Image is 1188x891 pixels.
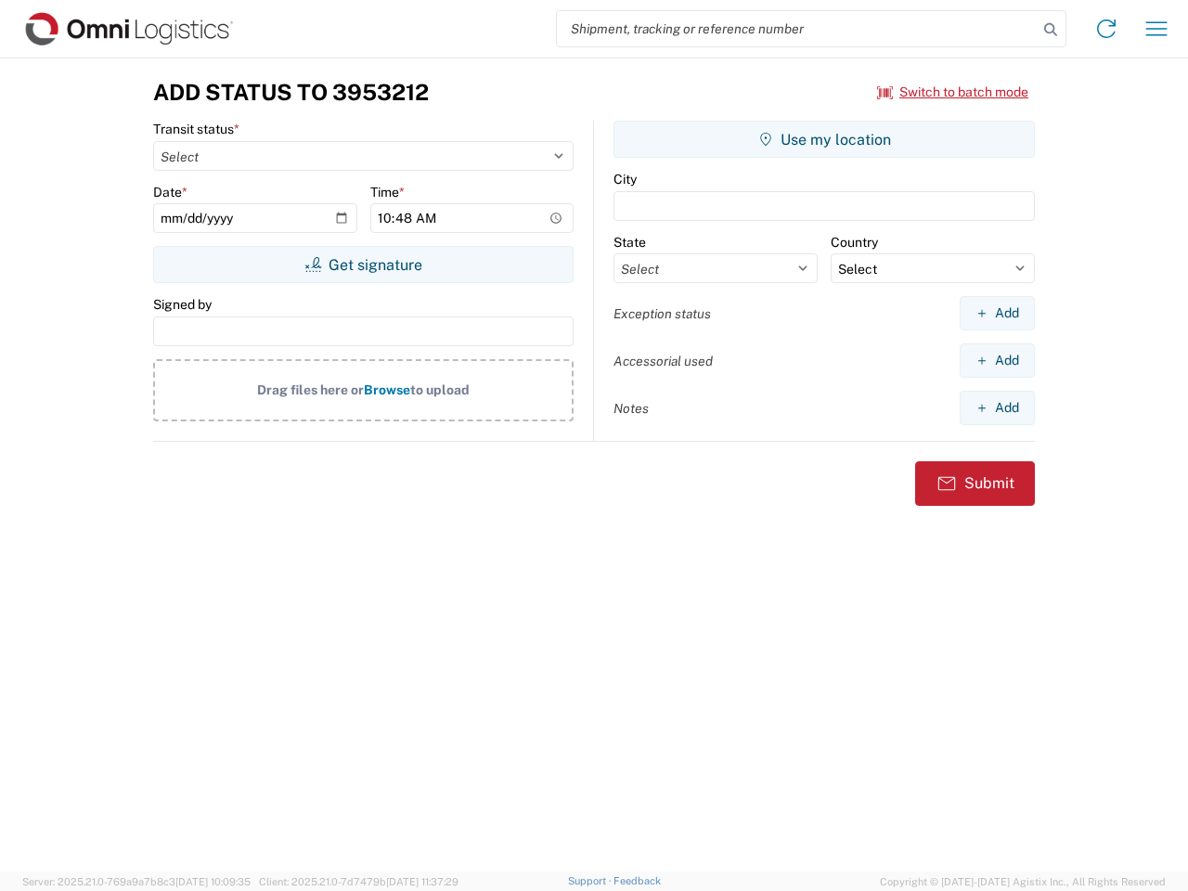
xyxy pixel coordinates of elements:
[557,11,1038,46] input: Shipment, tracking or reference number
[153,121,239,137] label: Transit status
[370,184,405,200] label: Time
[831,234,878,251] label: Country
[613,400,649,417] label: Notes
[153,246,574,283] button: Get signature
[960,391,1035,425] button: Add
[410,382,470,397] span: to upload
[613,353,713,369] label: Accessorial used
[259,876,458,887] span: Client: 2025.21.0-7d7479b
[960,296,1035,330] button: Add
[880,873,1166,890] span: Copyright © [DATE]-[DATE] Agistix Inc., All Rights Reserved
[257,382,364,397] span: Drag files here or
[153,296,212,313] label: Signed by
[175,876,251,887] span: [DATE] 10:09:35
[153,79,429,106] h3: Add Status to 3953212
[22,876,251,887] span: Server: 2025.21.0-769a9a7b8c3
[153,184,187,200] label: Date
[915,461,1035,506] button: Submit
[613,121,1035,158] button: Use my location
[877,77,1028,108] button: Switch to batch mode
[613,234,646,251] label: State
[386,876,458,887] span: [DATE] 11:37:29
[613,171,637,187] label: City
[960,343,1035,378] button: Add
[613,305,711,322] label: Exception status
[364,382,410,397] span: Browse
[568,875,614,886] a: Support
[613,875,661,886] a: Feedback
